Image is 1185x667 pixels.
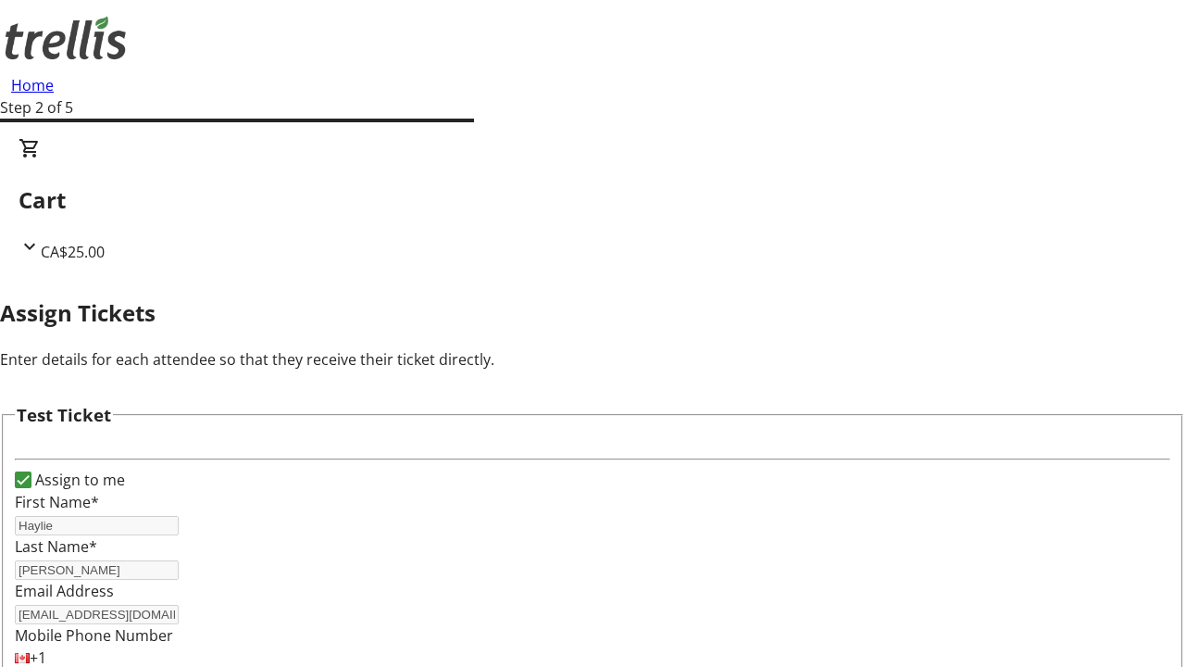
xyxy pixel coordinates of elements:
label: Assign to me [31,469,125,491]
label: First Name* [15,492,99,512]
label: Email Address [15,581,114,601]
h3: Test Ticket [17,402,111,428]
div: CartCA$25.00 [19,137,1166,263]
label: Last Name* [15,536,97,557]
h2: Cart [19,183,1166,217]
span: CA$25.00 [41,242,105,262]
label: Mobile Phone Number [15,625,173,646]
